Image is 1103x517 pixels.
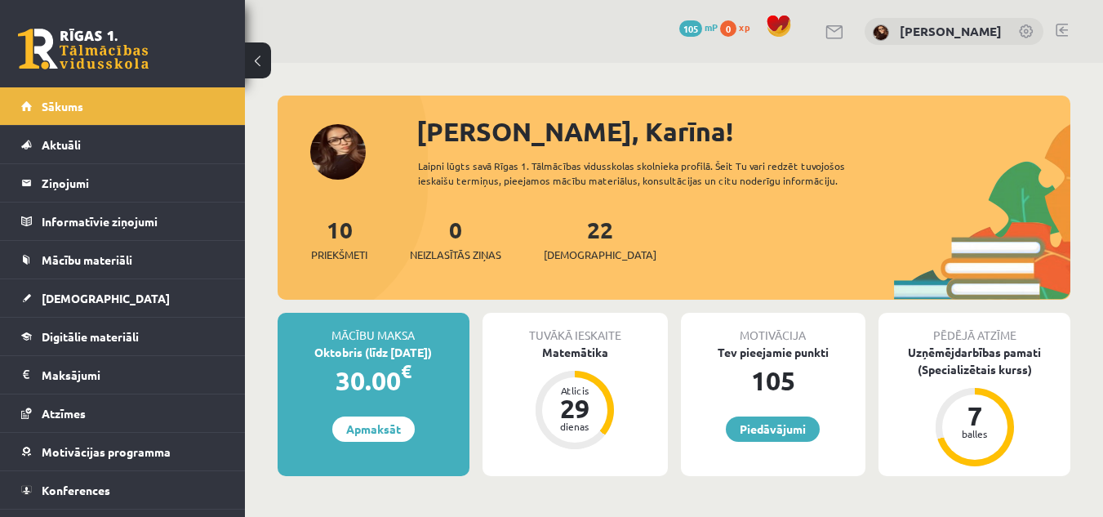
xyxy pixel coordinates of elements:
span: Mācību materiāli [42,252,132,267]
span: Digitālie materiāli [42,329,139,344]
span: Neizlasītās ziņas [410,247,501,263]
a: Motivācijas programma [21,433,225,470]
div: Mācību maksa [278,313,469,344]
a: Konferences [21,471,225,509]
a: Sākums [21,87,225,125]
div: Oktobris (līdz [DATE]) [278,344,469,361]
span: xp [739,20,749,33]
a: Informatīvie ziņojumi [21,203,225,240]
span: Aktuāli [42,137,81,152]
span: [DEMOGRAPHIC_DATA] [42,291,170,305]
a: [PERSON_NAME] [900,23,1002,39]
span: [DEMOGRAPHIC_DATA] [544,247,656,263]
span: 0 [720,20,736,37]
div: Tev pieejamie punkti [681,344,866,361]
a: Mācību materiāli [21,241,225,279]
div: 7 [950,403,999,429]
div: 30.00 [278,361,469,400]
img: Karīna Maļuta [873,25,889,41]
a: 0Neizlasītās ziņas [410,215,501,263]
span: 105 [679,20,702,37]
div: Uzņēmējdarbības pamati (Specializētais kurss) [878,344,1070,378]
a: Maksājumi [21,356,225,394]
a: Aktuāli [21,126,225,163]
a: Piedāvājumi [726,417,820,442]
div: Laipni lūgts savā Rīgas 1. Tālmācības vidusskolas skolnieka profilā. Šeit Tu vari redzēt tuvojošo... [418,158,894,188]
div: Tuvākā ieskaite [483,313,668,344]
legend: Ziņojumi [42,164,225,202]
a: Matemātika Atlicis 29 dienas [483,344,668,452]
a: Rīgas 1. Tālmācības vidusskola [18,29,149,69]
a: Apmaksāt [332,417,415,442]
span: Priekšmeti [311,247,367,263]
legend: Informatīvie ziņojumi [42,203,225,240]
div: Matemātika [483,344,668,361]
a: [DEMOGRAPHIC_DATA] [21,279,225,317]
a: Digitālie materiāli [21,318,225,355]
span: € [401,359,411,383]
span: mP [705,20,718,33]
span: Atzīmes [42,406,86,421]
div: 105 [681,361,866,400]
div: Pēdējā atzīme [878,313,1070,344]
a: Uzņēmējdarbības pamati (Specializētais kurss) 7 balles [878,344,1070,469]
span: Sākums [42,99,83,114]
a: 0 xp [720,20,758,33]
a: 10Priekšmeti [311,215,367,263]
div: balles [950,429,999,439]
span: Motivācijas programma [42,444,171,459]
a: Atzīmes [21,394,225,432]
div: Motivācija [681,313,866,344]
a: 22[DEMOGRAPHIC_DATA] [544,215,656,263]
div: dienas [550,421,599,431]
div: Atlicis [550,386,599,395]
span: Konferences [42,483,110,497]
div: [PERSON_NAME], Karīna! [416,112,1070,151]
legend: Maksājumi [42,356,225,394]
a: 105 mP [679,20,718,33]
div: 29 [550,395,599,421]
a: Ziņojumi [21,164,225,202]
